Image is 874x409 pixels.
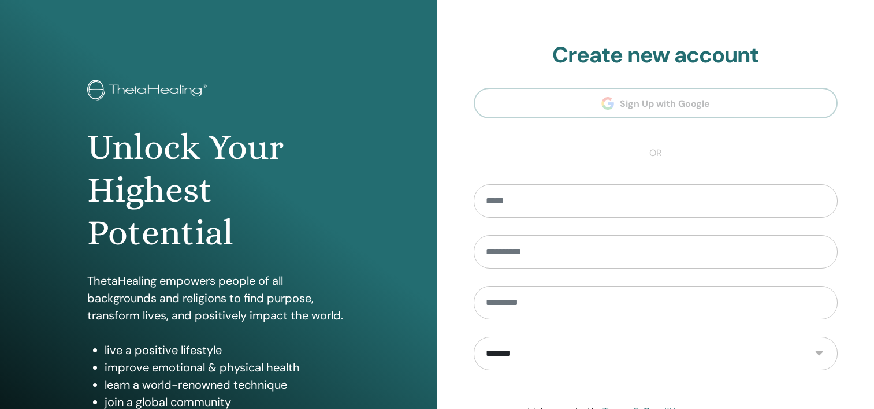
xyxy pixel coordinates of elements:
span: or [644,146,668,160]
h2: Create new account [474,42,838,69]
p: ThetaHealing empowers people of all backgrounds and religions to find purpose, transform lives, a... [87,272,349,324]
li: improve emotional & physical health [105,359,349,376]
li: learn a world-renowned technique [105,376,349,393]
h1: Unlock Your Highest Potential [87,126,349,255]
li: live a positive lifestyle [105,341,349,359]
